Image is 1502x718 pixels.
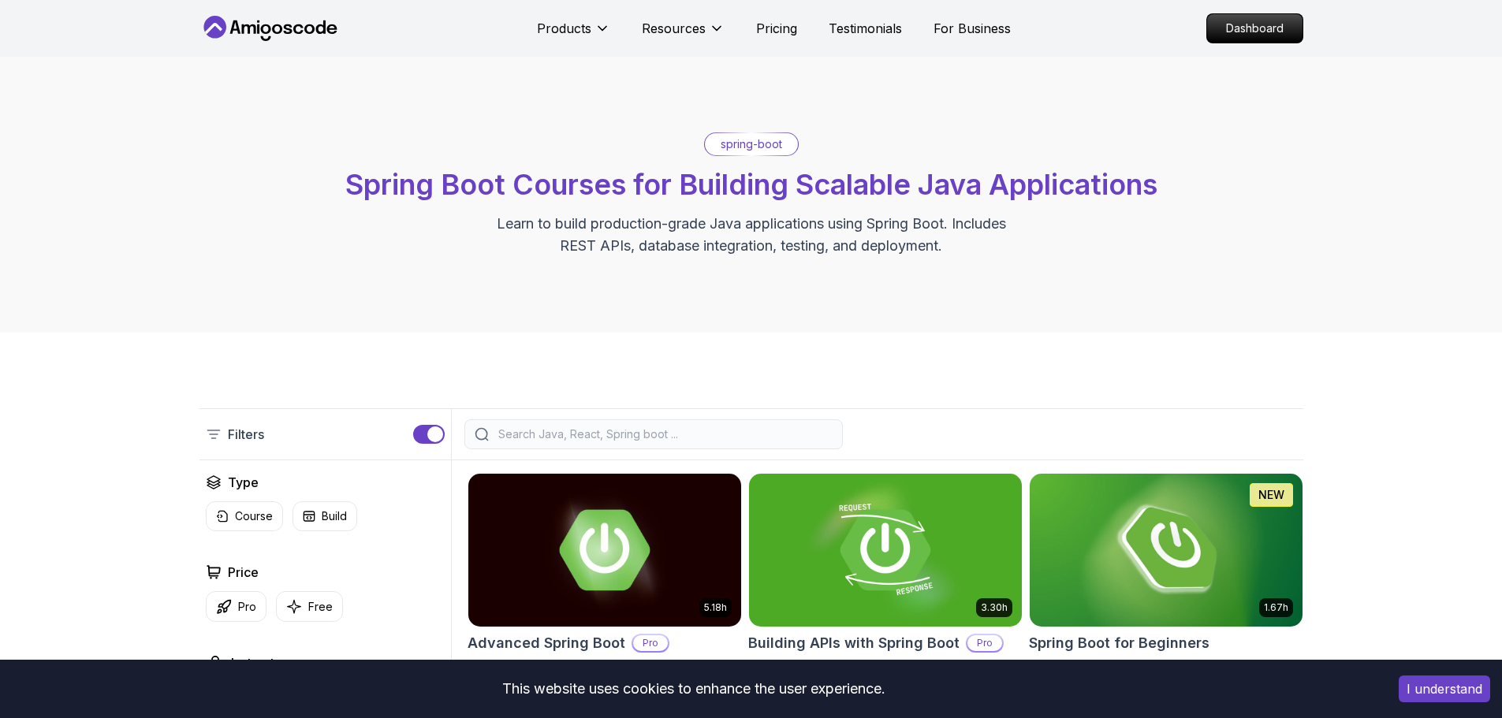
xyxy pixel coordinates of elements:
[748,659,1023,706] p: Learn to build robust, scalable APIs with Spring Boot, mastering REST principles, JSON handling, ...
[981,601,1008,614] p: 3.30h
[756,19,797,38] a: Pricing
[1258,487,1284,503] p: NEW
[748,632,960,654] h2: Building APIs with Spring Boot
[231,653,293,672] h2: Instructors
[721,136,782,152] p: spring-boot
[468,632,625,654] h2: Advanced Spring Boot
[1206,13,1303,43] a: Dashboard
[206,501,283,531] button: Course
[967,635,1002,651] p: Pro
[829,19,902,38] a: Testimonials
[1029,632,1209,654] h2: Spring Boot for Beginners
[486,213,1016,257] p: Learn to build production-grade Java applications using Spring Boot. Includes REST APIs, database...
[468,473,742,706] a: Advanced Spring Boot card5.18hAdvanced Spring BootProDive deep into Spring Boot with our advanced...
[238,599,256,615] p: Pro
[228,425,264,444] p: Filters
[495,426,833,442] input: Search Java, React, Spring boot ...
[235,508,273,524] p: Course
[633,635,668,651] p: Pro
[1029,659,1303,690] p: Build a CRUD API with Spring Boot and PostgreSQL database using Spring Data JPA and Spring AI
[345,167,1157,202] span: Spring Boot Courses for Building Scalable Java Applications
[1207,14,1303,43] p: Dashboard
[206,591,266,622] button: Pro
[228,563,259,582] h2: Price
[537,19,591,38] p: Products
[537,19,610,50] button: Products
[934,19,1011,38] a: For Business
[749,474,1022,627] img: Building APIs with Spring Boot card
[228,473,259,492] h2: Type
[748,473,1023,706] a: Building APIs with Spring Boot card3.30hBuilding APIs with Spring BootProLearn to build robust, s...
[1030,474,1303,627] img: Spring Boot for Beginners card
[276,591,343,622] button: Free
[642,19,725,50] button: Resources
[468,659,742,706] p: Dive deep into Spring Boot with our advanced course, designed to take your skills from intermedia...
[12,671,1375,706] div: This website uses cookies to enhance the user experience.
[1264,601,1288,614] p: 1.67h
[468,474,741,627] img: Advanced Spring Boot card
[322,508,347,524] p: Build
[1029,473,1303,690] a: Spring Boot for Beginners card1.67hNEWSpring Boot for BeginnersBuild a CRUD API with Spring Boot ...
[642,19,706,38] p: Resources
[704,601,727,614] p: 5.18h
[1399,675,1490,702] button: Accept cookies
[308,599,333,615] p: Free
[293,501,357,531] button: Build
